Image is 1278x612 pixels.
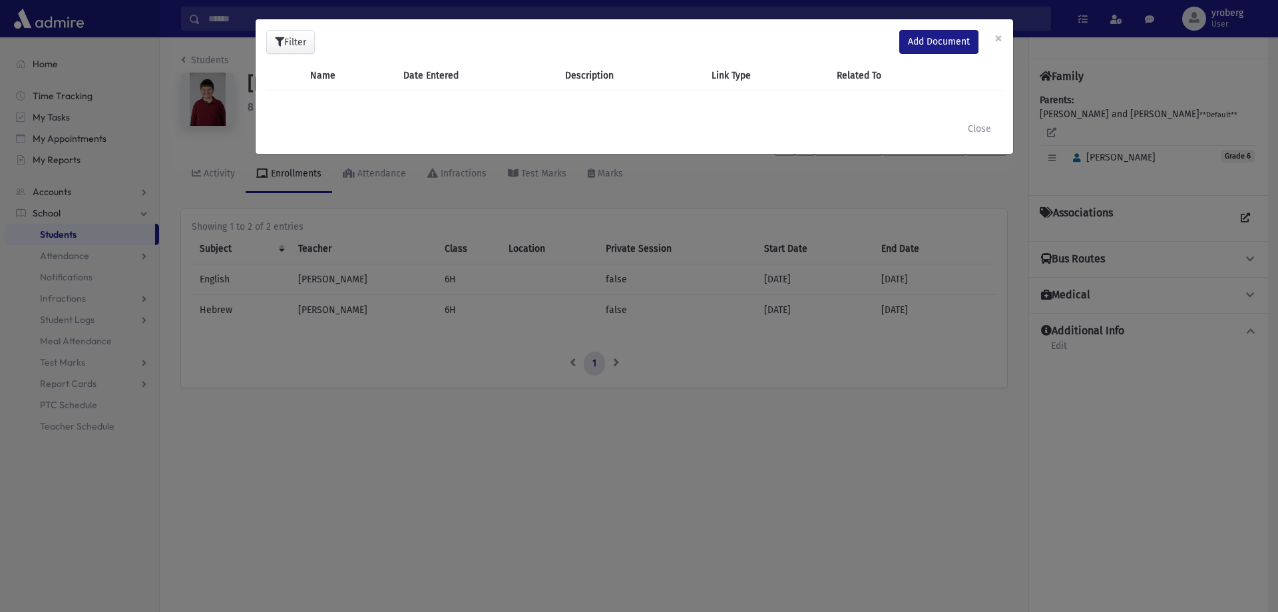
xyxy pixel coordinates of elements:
[959,117,1000,141] button: Close
[704,61,829,91] th: Link Type
[829,61,966,91] th: Related To
[984,19,1013,57] button: ×
[266,30,315,54] button: Filter
[899,30,978,54] a: Add Document
[302,61,396,91] th: Name
[395,61,557,91] th: Date Entered
[908,36,970,47] span: Add Document
[557,61,704,91] th: Description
